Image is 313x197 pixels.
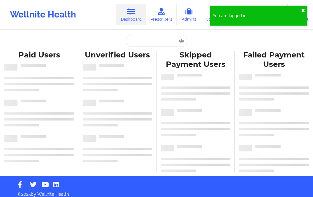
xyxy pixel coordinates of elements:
div: Paid Users [4,50,74,60]
a: Prescribers [146,4,177,25]
button: close [301,8,305,13]
div: Failed Payment Users [239,50,309,70]
a: Coaches [201,4,227,25]
div: Unverified Users [83,50,152,60]
div: Skipped Payment Users [161,50,230,70]
a: Dashboard [116,4,146,25]
a: Admins [177,4,201,25]
div: You are logged in [213,12,301,19]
